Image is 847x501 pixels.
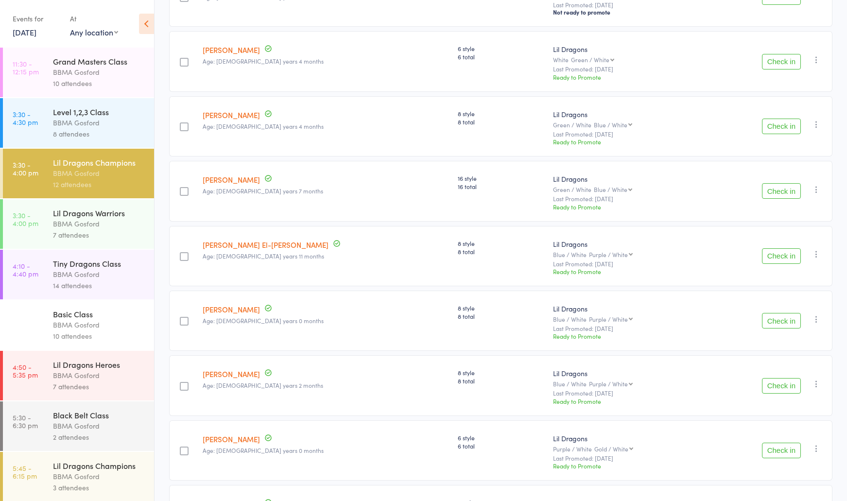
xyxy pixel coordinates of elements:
[3,98,154,148] a: 3:30 -4:30 pmLevel 1,2,3 ClassBBMA Gosford8 attendees
[53,330,146,342] div: 10 attendees
[203,45,260,55] a: [PERSON_NAME]
[589,251,628,258] div: Purple / White
[458,174,545,182] span: 16 style
[458,247,545,256] span: 8 total
[553,316,699,322] div: Blue / White
[589,380,628,387] div: Purple / White
[53,207,146,218] div: Lil Dragons Warriors
[458,109,545,118] span: 8 style
[3,48,154,97] a: 11:30 -12:15 pmGrand Masters ClassBBMA Gosford10 attendees
[203,316,324,325] span: Age: [DEMOGRAPHIC_DATA] years 0 months
[203,110,260,120] a: [PERSON_NAME]
[553,121,699,128] div: Green / White
[594,446,628,452] div: Gold / White
[3,149,154,198] a: 3:30 -4:00 pmLil Dragons ChampionsBBMA Gosford12 attendees
[203,434,260,444] a: [PERSON_NAME]
[553,56,699,63] div: White
[70,27,118,37] div: Any location
[571,56,609,63] div: Green / White
[70,11,118,27] div: At
[553,397,699,405] div: Ready to Promote
[553,455,699,462] small: Last Promoted: [DATE]
[553,203,699,211] div: Ready to Promote
[53,370,146,381] div: BBMA Gosford
[203,187,323,195] span: Age: [DEMOGRAPHIC_DATA] years 7 months
[53,67,146,78] div: BBMA Gosford
[13,414,38,429] time: 5:30 - 6:30 pm
[53,432,146,443] div: 2 attendees
[3,250,154,299] a: 4:10 -4:40 pmTiny Dragons ClassBBMA Gosford14 attendees
[53,56,146,67] div: Grand Masters Class
[594,121,627,128] div: Blue / White
[53,280,146,291] div: 14 attendees
[553,446,699,452] div: Purple / White
[553,304,699,313] div: Lil Dragons
[458,118,545,126] span: 8 total
[458,368,545,377] span: 8 style
[458,239,545,247] span: 8 style
[553,1,699,8] small: Last Promoted: [DATE]
[762,443,801,458] button: Check in
[53,168,146,179] div: BBMA Gosford
[458,433,545,442] span: 6 style
[203,252,324,260] span: Age: [DEMOGRAPHIC_DATA] years 11 months
[553,8,699,16] div: Not ready to promote
[13,60,39,75] time: 11:30 - 12:15 pm
[53,157,146,168] div: Lil Dragons Champions
[762,248,801,264] button: Check in
[553,260,699,267] small: Last Promoted: [DATE]
[13,110,38,126] time: 3:30 - 4:30 pm
[53,218,146,229] div: BBMA Gosford
[458,52,545,61] span: 6 total
[594,186,627,192] div: Blue / White
[203,174,260,185] a: [PERSON_NAME]
[553,332,699,340] div: Ready to Promote
[553,131,699,138] small: Last Promoted: [DATE]
[13,27,36,37] a: [DATE]
[53,420,146,432] div: BBMA Gosford
[53,319,146,330] div: BBMA Gosford
[203,446,324,454] span: Age: [DEMOGRAPHIC_DATA] years 0 months
[203,369,260,379] a: [PERSON_NAME]
[458,182,545,190] span: 16 total
[53,128,146,139] div: 8 attendees
[3,351,154,400] a: 4:50 -5:35 pmLil Dragons HeroesBBMA Gosford7 attendees
[203,122,324,130] span: Age: [DEMOGRAPHIC_DATA] years 4 months
[203,381,323,389] span: Age: [DEMOGRAPHIC_DATA] years 2 months
[13,211,38,227] time: 3:30 - 4:00 pm
[13,11,60,27] div: Events for
[53,179,146,190] div: 12 attendees
[53,309,146,319] div: Basic Class
[762,119,801,134] button: Check in
[53,229,146,241] div: 7 attendees
[203,304,260,314] a: [PERSON_NAME]
[13,161,38,176] time: 3:30 - 4:00 pm
[13,464,37,480] time: 5:45 - 6:15 pm
[53,381,146,392] div: 7 attendees
[589,316,628,322] div: Purple / White
[13,363,38,379] time: 4:50 - 5:35 pm
[53,78,146,89] div: 10 attendees
[553,174,699,184] div: Lil Dragons
[203,240,328,250] a: [PERSON_NAME] El-[PERSON_NAME]
[3,401,154,451] a: 5:30 -6:30 pmBlack Belt ClassBBMA Gosford2 attendees
[53,269,146,280] div: BBMA Gosford
[553,138,699,146] div: Ready to Promote
[3,199,154,249] a: 3:30 -4:00 pmLil Dragons WarriorsBBMA Gosford7 attendees
[553,380,699,387] div: Blue / White
[553,390,699,397] small: Last Promoted: [DATE]
[458,377,545,385] span: 8 total
[13,262,38,277] time: 4:10 - 4:40 pm
[53,359,146,370] div: Lil Dragons Heroes
[53,471,146,482] div: BBMA Gosford
[53,106,146,117] div: Level 1,2,3 Class
[458,312,545,320] span: 8 total
[553,251,699,258] div: Blue / White
[553,368,699,378] div: Lil Dragons
[553,462,699,470] div: Ready to Promote
[53,117,146,128] div: BBMA Gosford
[458,304,545,312] span: 8 style
[553,109,699,119] div: Lil Dragons
[553,433,699,443] div: Lil Dragons
[53,410,146,420] div: Black Belt Class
